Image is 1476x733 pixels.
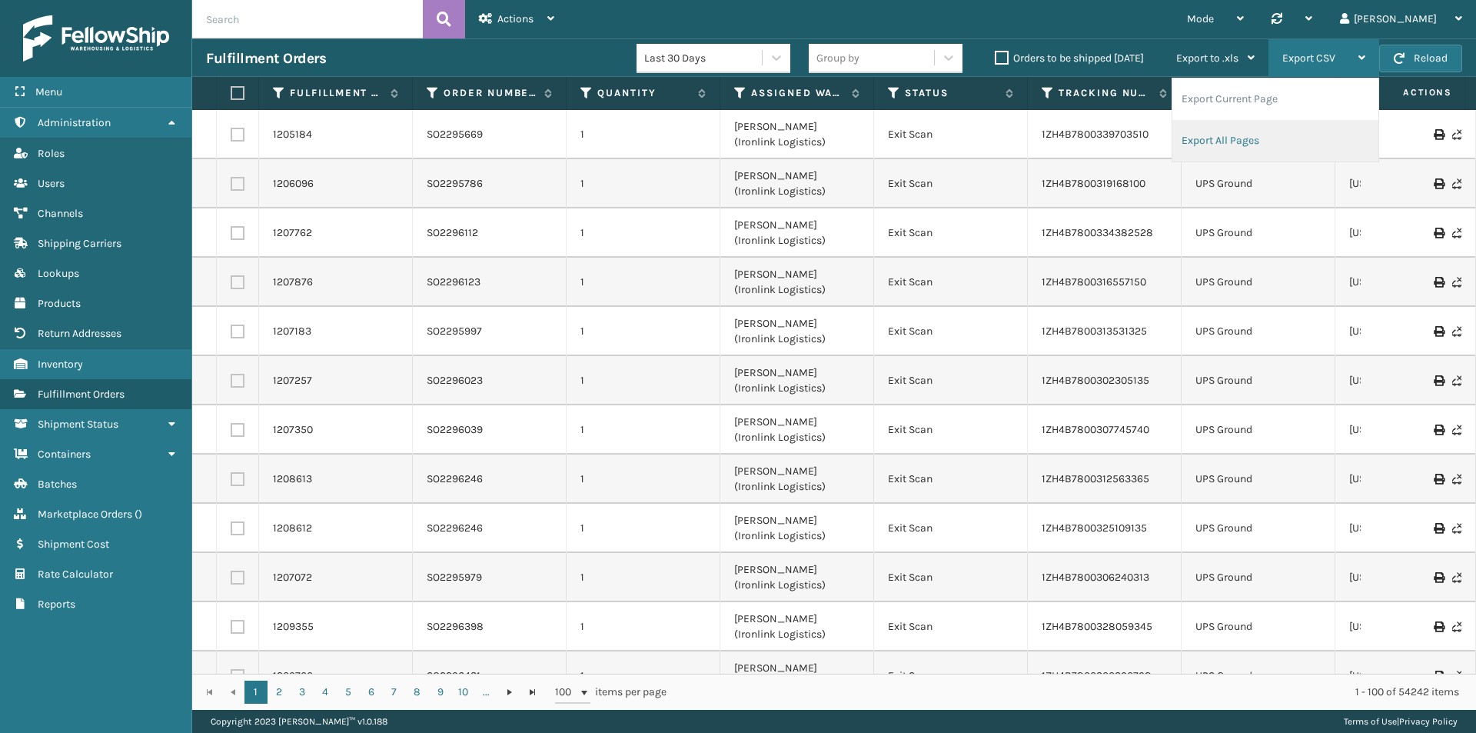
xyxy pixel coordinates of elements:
[427,225,478,241] a: SO2296112
[1452,474,1461,485] i: Never Shipped
[1172,78,1378,120] li: Export Current Page
[567,110,720,159] td: 1
[427,275,480,290] a: SO2296123
[1452,326,1461,337] i: Never Shipped
[1042,423,1149,436] a: 1ZH4B7800307745740
[720,159,874,208] td: [PERSON_NAME] (Ironlink Logistics)
[1452,523,1461,534] i: Never Shipped
[273,373,312,388] a: 1207257
[38,297,81,310] span: Products
[273,176,314,192] a: 1206096
[38,116,111,129] span: Administration
[406,681,429,704] a: 8
[360,681,383,704] a: 6
[427,471,483,487] a: SO2296246
[1282,52,1335,65] span: Export CSV
[273,471,312,487] a: 1208613
[452,681,475,704] a: 10
[38,418,118,431] span: Shipment Status
[314,681,337,704] a: 4
[720,356,874,405] td: [PERSON_NAME] (Ironlink Logistics)
[567,651,720,701] td: 1
[905,86,998,100] label: Status
[597,86,690,100] label: Quantity
[874,208,1028,258] td: Exit Scan
[720,553,874,602] td: [PERSON_NAME] (Ironlink Logistics)
[1434,178,1443,189] i: Print Label
[383,681,406,704] a: 7
[1182,504,1335,553] td: UPS Ground
[874,110,1028,159] td: Exit Scan
[427,619,484,635] a: SO2296398
[1452,621,1461,632] i: Never Shipped
[38,267,79,280] span: Lookups
[427,324,482,339] a: SO2295997
[720,651,874,701] td: [PERSON_NAME] (Ironlink Logistics)
[555,681,667,704] span: items per page
[720,405,874,455] td: [PERSON_NAME] (Ironlink Logistics)
[273,422,313,438] a: 1207350
[1059,86,1152,100] label: Tracking Number
[1172,120,1378,162] li: Export All Pages
[1042,128,1149,141] a: 1ZH4B7800339703510
[1042,472,1149,485] a: 1ZH4B7800312563365
[1452,671,1461,681] i: Never Shipped
[206,49,326,68] h3: Fulfillment Orders
[1182,405,1335,455] td: UPS Ground
[38,448,91,461] span: Containers
[874,356,1028,405] td: Exit Scan
[1452,572,1461,583] i: Never Shipped
[38,598,75,611] span: Reports
[1344,710,1458,733] div: |
[720,602,874,651] td: [PERSON_NAME] (Ironlink Logistics)
[1434,572,1443,583] i: Print Label
[504,686,516,698] span: Go to the next page
[567,504,720,553] td: 1
[874,651,1028,701] td: Exit Scan
[1042,177,1145,190] a: 1ZH4B7800319168100
[38,568,113,581] span: Rate Calculator
[427,127,483,142] a: SO2295669
[1182,258,1335,307] td: UPS Ground
[567,356,720,405] td: 1
[427,422,483,438] a: SO2296039
[273,570,312,585] a: 1207072
[567,405,720,455] td: 1
[874,258,1028,307] td: Exit Scan
[1182,455,1335,504] td: UPS Ground
[427,373,483,388] a: SO2296023
[273,668,313,684] a: 1209700
[38,327,121,340] span: Return Addresses
[1434,425,1443,435] i: Print Label
[874,455,1028,504] td: Exit Scan
[567,159,720,208] td: 1
[211,710,387,733] p: Copyright 2023 [PERSON_NAME]™ v 1.0.188
[427,668,480,684] a: SO2296431
[1042,325,1147,338] a: 1ZH4B7800313531325
[1399,716,1458,727] a: Privacy Policy
[816,50,859,66] div: Group by
[874,307,1028,356] td: Exit Scan
[1434,228,1443,238] i: Print Label
[720,110,874,159] td: [PERSON_NAME] (Ironlink Logistics)
[498,681,521,704] a: Go to the next page
[720,504,874,553] td: [PERSON_NAME] (Ironlink Logistics)
[427,521,483,536] a: SO2296246
[688,685,1459,700] div: 1 - 100 of 54242 items
[1042,521,1147,535] a: 1ZH4B7800325109135
[1434,277,1443,288] i: Print Label
[720,307,874,356] td: [PERSON_NAME] (Ironlink Logistics)
[290,86,383,100] label: Fulfillment Order Id
[1344,716,1397,727] a: Terms of Use
[1042,374,1149,387] a: 1ZH4B7800302305135
[38,388,125,401] span: Fulfillment Orders
[1434,326,1443,337] i: Print Label
[567,208,720,258] td: 1
[427,570,482,585] a: SO2295979
[497,12,534,25] span: Actions
[291,681,314,704] a: 3
[1452,277,1461,288] i: Never Shipped
[273,324,311,339] a: 1207183
[273,521,312,536] a: 1208612
[1042,275,1146,288] a: 1ZH4B7800316557150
